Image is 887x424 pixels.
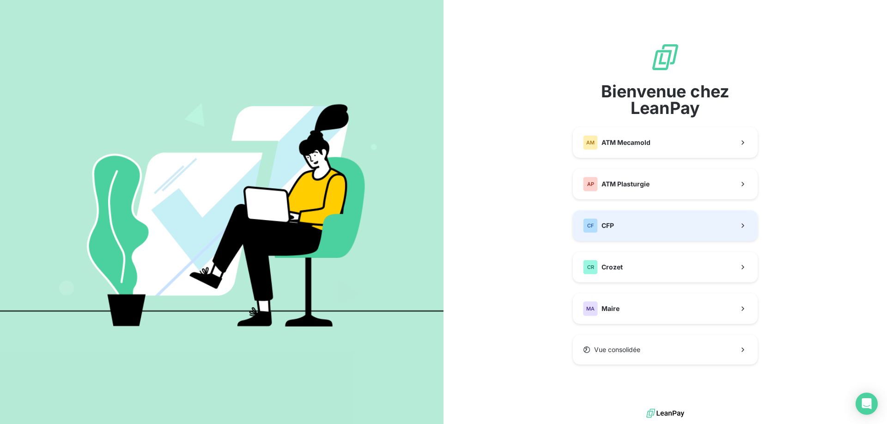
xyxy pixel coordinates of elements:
img: logo [646,406,684,420]
button: CFCFP [573,210,758,241]
div: AP [583,177,598,191]
div: Open Intercom Messenger [856,393,878,415]
div: CR [583,260,598,275]
button: APATM Plasturgie [573,169,758,199]
button: MAMaire [573,293,758,324]
button: Vue consolidée [573,335,758,364]
img: logo sigle [650,42,680,72]
span: CFP [601,221,614,230]
button: CRCrozet [573,252,758,282]
span: ATM Plasturgie [601,179,650,189]
div: CF [583,218,598,233]
span: Vue consolidée [594,345,640,354]
span: Crozet [601,263,623,272]
button: AMATM Mecamold [573,127,758,158]
span: ATM Mecamold [601,138,650,147]
div: MA [583,301,598,316]
div: AM [583,135,598,150]
span: Bienvenue chez LeanPay [573,83,758,116]
span: Maire [601,304,620,313]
